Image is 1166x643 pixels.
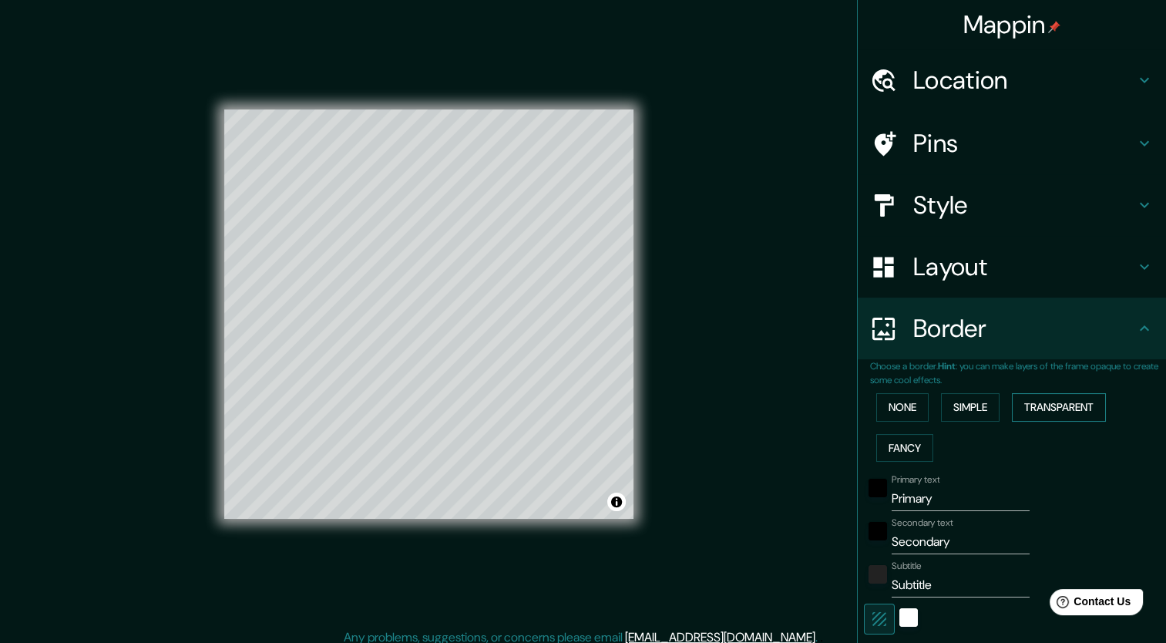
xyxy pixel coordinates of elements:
img: pin-icon.png [1048,21,1060,33]
label: Secondary text [892,517,953,530]
b: Hint [938,360,956,372]
h4: Layout [913,251,1135,282]
div: Location [858,49,1166,111]
div: Layout [858,236,1166,298]
label: Subtitle [892,560,922,573]
h4: Border [913,313,1135,344]
h4: Location [913,65,1135,96]
button: color-222222 [869,565,887,584]
button: black [869,479,887,497]
label: Primary text [892,473,939,486]
div: Style [858,174,1166,236]
button: None [876,393,929,422]
h4: Pins [913,128,1135,159]
p: Choose a border. : you can make layers of the frame opaque to create some cool effects. [870,359,1166,387]
button: Fancy [876,434,933,463]
button: Transparent [1012,393,1106,422]
button: white [899,608,918,627]
iframe: Help widget launcher [1029,583,1149,626]
h4: Mappin [963,9,1061,40]
div: Pins [858,113,1166,174]
button: Simple [941,393,1000,422]
div: Border [858,298,1166,359]
button: black [869,522,887,540]
h4: Style [913,190,1135,221]
button: Toggle attribution [607,493,626,511]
